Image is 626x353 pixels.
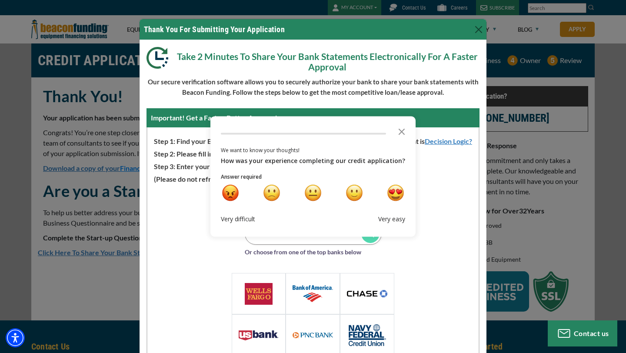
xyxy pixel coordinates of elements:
[305,185,321,201] div: neutral
[574,329,609,337] span: Contact us
[346,185,363,201] button: Happy
[6,328,25,347] div: Accessibility Menu
[393,123,410,140] button: Close the survey
[472,23,486,37] button: Close
[147,172,479,184] p: (Please do not refresh or close this window while retrieving information)
[144,23,285,35] h4: Thank You For Submitting Your Application
[147,108,479,127] div: Important! Get a Faster, Better Approval
[346,185,363,201] div: happy
[263,185,280,201] button: Unsatisfied
[222,185,239,201] div: very sad
[347,290,387,297] img: logo
[239,330,279,340] img: logo
[425,137,479,145] a: Decision Logic?
[263,185,280,201] div: sad
[147,77,479,97] p: Our secure verification software allows you to securely authorize your bank to share your bank st...
[293,285,333,302] img: logo
[305,185,321,201] button: Neutral
[548,320,617,346] button: Contact us
[349,324,386,346] img: logo
[293,332,333,338] img: logo
[395,134,479,147] span: What is
[378,215,405,223] div: Very easy
[221,156,405,166] div: How was your experience completing our credit application?
[147,47,175,69] img: Modal DL Clock
[147,134,223,147] span: Step 1: Find your Bank
[221,215,255,223] div: Very difficult
[147,47,479,72] p: Take 2 Minutes To Share Your Bank Statements Electronically For A Faster Approval
[210,117,416,237] div: Survey
[147,147,479,159] p: Step 2: Please fill in your name
[222,185,239,201] button: Extremely unsatisfied
[221,146,405,154] div: We want to know your thoughts!
[245,245,382,257] p: Or choose from one of the top banks below
[387,185,404,201] div: very happy
[221,173,405,181] p: Answer required
[387,185,404,201] button: Extremely happy
[147,159,479,172] p: Step 3: Enter your login information
[245,283,273,305] img: logo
